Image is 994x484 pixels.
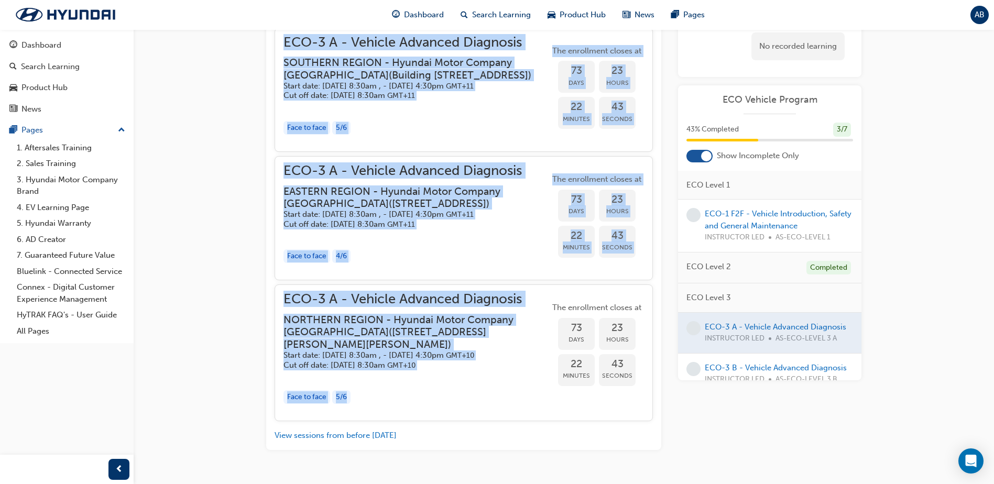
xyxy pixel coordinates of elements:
a: All Pages [13,323,129,339]
span: Minutes [558,370,595,382]
button: View sessions from before [DATE] [275,430,397,442]
div: Search Learning [21,61,80,73]
a: search-iconSearch Learning [452,4,539,26]
div: Completed [806,261,851,275]
a: 1. Aftersales Training [13,140,129,156]
a: 7. Guaranteed Future Value [13,247,129,263]
span: ECO Level 3 [686,292,731,304]
a: 3. Hyundai Motor Company Brand [13,172,129,200]
span: 22 [558,101,595,113]
a: Connex - Digital Customer Experience Management [13,279,129,307]
span: car-icon [548,8,555,21]
button: ECO-3 A - Vehicle Advanced DiagnosisNORTHERN REGION - Hyundai Motor Company [GEOGRAPHIC_DATA]([ST... [283,293,644,412]
span: Hours [599,334,636,346]
span: News [635,9,654,21]
a: pages-iconPages [663,4,713,26]
a: car-iconProduct Hub [539,4,614,26]
button: DashboardSearch LearningProduct HubNews [4,34,129,120]
span: ECO Level 2 [686,261,731,273]
span: Days [558,334,595,346]
span: AS-ECO-LEVEL 1 [775,232,831,244]
a: ECO Vehicle Program [686,94,853,106]
span: Search Learning [472,9,531,21]
h3: EASTERN REGION - Hyundai Motor Company [GEOGRAPHIC_DATA] ( [STREET_ADDRESS] ) [283,185,533,210]
a: Bluelink - Connected Service [13,263,129,280]
span: learningRecordVerb_NONE-icon [686,208,701,222]
span: Seconds [599,113,636,125]
span: The enrollment closes at [550,45,644,57]
span: 73 [558,65,595,77]
span: pages-icon [671,8,679,21]
div: 4 / 6 [332,249,351,263]
span: INSTRUCTOR LED [705,232,764,244]
span: pages-icon [9,126,17,135]
a: 6. AD Creator [13,232,129,248]
span: guage-icon [9,41,17,50]
span: Hours [599,205,636,217]
span: news-icon [9,105,17,114]
span: ECO Level 1 [686,179,730,191]
h5: Start date: [DATE] 8:30am , - [DATE] 4:30pm [283,81,533,91]
span: Australian Eastern Standard Time GMT+10 [446,351,474,360]
span: up-icon [118,124,125,137]
span: learningRecordVerb_NONE-icon [686,362,701,376]
h5: Cut off date: [DATE] 8:30am [283,360,533,370]
div: No recorded learning [751,32,845,60]
div: 3 / 7 [833,123,851,137]
span: Seconds [599,241,636,254]
span: Australian Eastern Daylight Time GMT+11 [387,91,415,100]
span: Pages [683,9,705,21]
span: 23 [599,194,636,206]
span: Australian Eastern Standard Time GMT+10 [387,361,416,370]
span: search-icon [461,8,468,21]
h5: Cut off date: [DATE] 8:30am [283,219,533,229]
h5: Start date: [DATE] 8:30am , - [DATE] 4:30pm [283,350,533,360]
button: AB [970,6,989,24]
span: guage-icon [392,8,400,21]
button: Pages [4,120,129,140]
div: 5 / 6 [332,121,351,135]
button: ECO-3 A - Vehicle Advanced DiagnosisEASTERN REGION - Hyundai Motor Company [GEOGRAPHIC_DATA]([STR... [283,165,644,271]
span: prev-icon [115,463,123,476]
span: search-icon [9,62,17,72]
span: Dashboard [404,9,444,21]
span: 73 [558,322,595,334]
div: Face to face [283,390,330,404]
span: learningRecordVerb_NONE-icon [686,321,701,335]
span: Australian Eastern Daylight Time GMT+11 [446,82,474,91]
img: Trak [5,4,126,26]
span: 43 [599,230,636,242]
span: The enrollment closes at [550,302,644,314]
a: ECO-3 B - Vehicle Advanced Diagnosis [705,363,847,372]
span: INSTRUCTOR LED [705,373,764,386]
a: news-iconNews [614,4,663,26]
span: news-icon [622,8,630,21]
span: 43 [599,101,636,113]
span: ECO-3 A - Vehicle Advanced Diagnosis [283,37,550,49]
span: Show Incomplete Only [717,150,799,162]
a: HyTRAK FAQ's - User Guide [13,307,129,323]
h5: Start date: [DATE] 8:30am , - [DATE] 4:30pm [283,210,533,219]
span: Seconds [599,370,636,382]
a: Dashboard [4,36,129,55]
div: Face to face [283,121,330,135]
h3: SOUTHERN REGION - Hyundai Motor Company [GEOGRAPHIC_DATA] ( Building [STREET_ADDRESS] ) [283,57,533,81]
span: 22 [558,358,595,370]
span: Days [558,205,595,217]
div: Face to face [283,249,330,263]
span: 23 [599,65,636,77]
a: Product Hub [4,78,129,97]
span: Days [558,77,595,89]
span: ECO-3 A - Vehicle Advanced Diagnosis [283,165,550,177]
a: Search Learning [4,57,129,76]
a: 4. EV Learning Page [13,200,129,216]
span: The enrollment closes at [550,173,644,185]
a: 5. Hyundai Warranty [13,215,129,232]
a: 2. Sales Training [13,156,129,172]
span: Product Hub [560,9,606,21]
span: AB [975,9,985,21]
span: Minutes [558,113,595,125]
span: 22 [558,230,595,242]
